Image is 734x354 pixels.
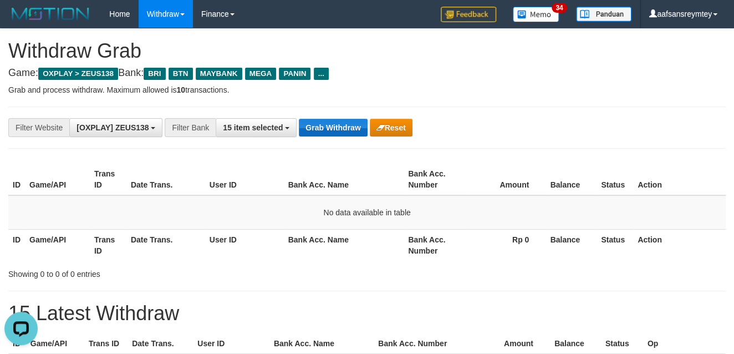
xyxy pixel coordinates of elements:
span: MEGA [245,68,277,80]
button: [OXPLAY] ZEUS138 [69,118,162,137]
span: OXPLAY > ZEUS138 [38,68,118,80]
th: Bank Acc. Number [404,164,468,195]
th: Game/API [25,164,90,195]
th: Bank Acc. Name [284,164,404,195]
th: Op [643,333,726,354]
th: User ID [205,164,284,195]
img: Feedback.jpg [441,7,496,22]
p: Grab and process withdraw. Maximum allowed is transactions. [8,84,726,95]
th: Bank Acc. Number [404,229,468,261]
span: 15 item selected [223,123,283,132]
button: Open LiveChat chat widget [4,4,38,38]
th: Balance [546,164,597,195]
th: Rp 0 [468,229,546,261]
th: Bank Acc. Name [269,333,374,354]
th: Date Trans. [126,229,205,261]
img: MOTION_logo.png [8,6,93,22]
th: Date Trans. [128,333,193,354]
th: Trans ID [90,229,126,261]
strong: 10 [176,85,185,94]
div: Filter Bank [165,118,216,137]
th: Trans ID [84,333,128,354]
button: 15 item selected [216,118,297,137]
th: Status [601,333,643,354]
span: BRI [144,68,165,80]
img: panduan.png [576,7,631,22]
span: MAYBANK [196,68,242,80]
div: Filter Website [8,118,69,137]
span: ... [314,68,329,80]
td: No data available in table [8,195,726,230]
span: PANIN [279,68,310,80]
h1: 15 Latest Withdraw [8,302,726,325]
th: Status [597,164,633,195]
th: Bank Acc. Name [284,229,404,261]
th: Action [633,229,726,261]
button: Grab Withdraw [299,119,367,136]
th: ID [8,229,25,261]
span: [OXPLAY] ZEUS138 [77,123,149,132]
span: 34 [552,3,567,13]
th: Status [597,229,633,261]
th: User ID [205,229,284,261]
th: Amount [480,333,550,354]
th: Game/API [26,333,84,354]
th: Bank Acc. Number [374,333,480,354]
th: Trans ID [90,164,126,195]
h4: Game: Bank: [8,68,726,79]
th: Balance [546,229,597,261]
button: Reset [370,119,412,136]
th: ID [8,164,25,195]
h1: Withdraw Grab [8,40,726,62]
th: Date Trans. [126,164,205,195]
div: Showing 0 to 0 of 0 entries [8,264,298,280]
th: Amount [468,164,546,195]
th: Balance [550,333,601,354]
th: Action [633,164,726,195]
th: User ID [193,333,269,354]
th: Game/API [25,229,90,261]
span: BTN [169,68,193,80]
img: Button%20Memo.svg [513,7,559,22]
